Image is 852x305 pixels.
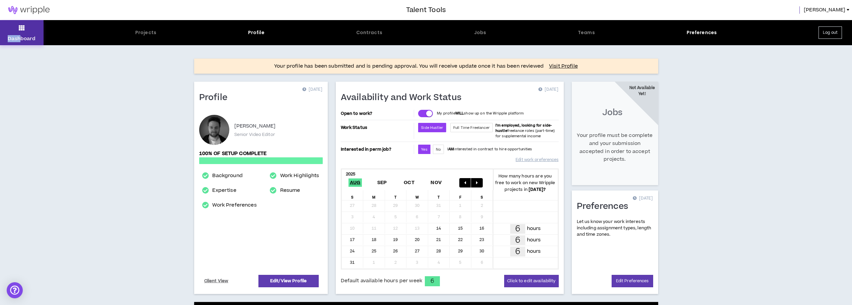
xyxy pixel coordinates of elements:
[248,29,264,36] div: Profile
[363,190,385,200] div: M
[436,147,441,152] span: No
[474,29,486,36] div: Jobs
[687,29,717,36] div: Preferences
[549,63,578,70] a: Visit Profile
[538,86,558,93] p: [DATE]
[280,172,319,180] a: Work Highlights
[280,186,300,195] a: Resume
[274,62,544,70] p: Your profile has been submitted and is pending approval. You will receive update once it has been...
[356,29,382,36] div: Contracts
[516,154,558,166] a: Edit work preferences
[346,171,356,177] b: 2025
[406,5,446,15] h3: Talent Tools
[529,186,546,193] b: [DATE] ?
[428,190,450,200] div: T
[471,190,493,200] div: S
[234,132,275,138] p: Senior Video Editor
[7,282,23,298] div: Open Intercom Messenger
[385,190,407,200] div: T
[258,275,319,287] a: Edit/View Profile
[453,125,490,130] span: Full Time Freelancer
[234,122,276,130] p: [PERSON_NAME]
[199,92,233,103] h1: Profile
[199,115,229,145] div: Gabriel F.
[421,147,427,152] span: Yes
[341,123,413,132] p: Work Status
[612,275,653,287] a: Edit Preferences
[447,147,532,152] p: I interested in contract to hire opportunities
[493,173,558,193] p: How many hours are you free to work on new Wripple projects in
[804,6,845,14] span: [PERSON_NAME]
[504,275,558,287] button: Click to edit availability
[450,190,471,200] div: F
[455,111,464,116] strong: WILL
[8,35,35,42] p: Dashboard
[406,190,428,200] div: W
[212,186,236,195] a: Expertise
[577,219,653,238] p: Let us know your work interests including assignment types, length and time zones.
[199,150,323,157] p: 100% of setup complete
[819,26,842,39] button: Log out
[578,29,595,36] div: Teams
[448,147,454,152] strong: AM
[341,111,413,116] p: Open to work?
[577,201,633,212] h1: Preferences
[376,178,388,187] span: Sep
[302,86,322,93] p: [DATE]
[341,145,413,154] p: Interested in perm job?
[203,275,230,287] a: Client View
[341,277,422,285] span: Default available hours per week
[437,111,524,116] p: My profile show up on the Wripple platform
[527,248,541,255] p: hours
[402,178,416,187] span: Oct
[495,123,552,133] b: I'm employed, looking for side-hustle
[212,172,242,180] a: Background
[429,178,443,187] span: Nov
[212,201,256,209] a: Work Preferences
[135,29,156,36] div: Projects
[342,190,364,200] div: S
[348,178,362,187] span: Aug
[527,236,541,244] p: hours
[495,123,555,139] span: freelance roles (part-time) for supplemental income
[527,225,541,232] p: hours
[633,195,653,202] p: [DATE]
[341,92,467,103] h1: Availability and Work Status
